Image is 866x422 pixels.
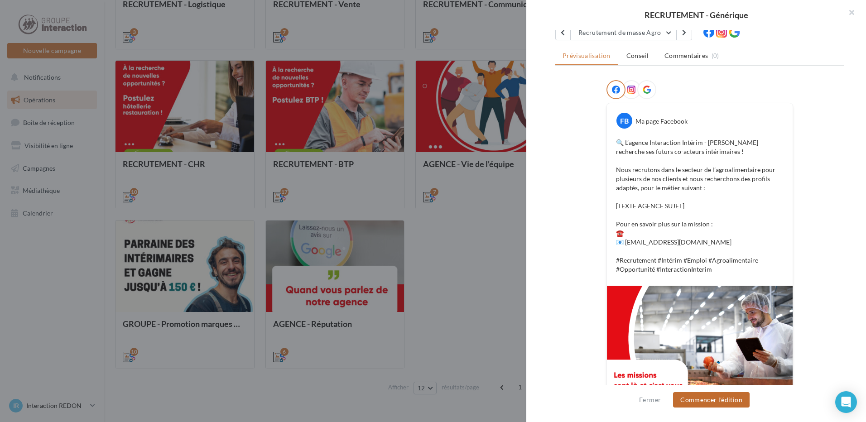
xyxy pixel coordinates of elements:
div: Ma page Facebook [635,117,688,126]
div: FB [616,113,632,129]
span: Conseil [626,52,649,59]
button: Commencer l'édition [673,392,750,408]
p: 🔍 L’agence Interaction Intérim - [PERSON_NAME] recherche ses futurs co-acteurs intérimaires ! Nou... [616,138,784,274]
button: Fermer [635,394,664,405]
div: Open Intercom Messenger [835,391,857,413]
span: (0) [712,52,719,59]
button: Recrutement de masse Agro [571,25,677,40]
div: RECRUTEMENT - Générique [541,11,852,19]
span: Commentaires [664,51,708,60]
